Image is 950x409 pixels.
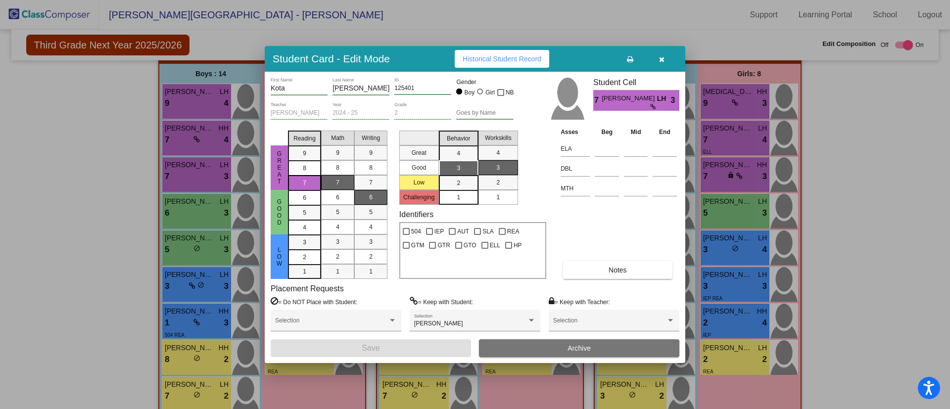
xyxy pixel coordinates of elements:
[399,210,433,219] label: Identifiers
[336,267,339,276] span: 1
[447,134,470,143] span: Behavior
[336,178,339,187] span: 7
[514,239,522,251] span: HP
[593,94,602,106] span: 7
[369,252,373,261] span: 2
[479,339,679,357] button: Archive
[336,252,339,261] span: 2
[336,163,339,172] span: 8
[394,110,451,117] input: grade
[332,110,389,117] input: year
[336,208,339,217] span: 5
[496,178,500,187] span: 2
[485,134,512,142] span: Workskills
[507,226,520,237] span: REA
[561,141,590,156] input: assessment
[621,127,650,137] th: Mid
[336,237,339,246] span: 3
[506,87,514,98] span: NB
[303,253,306,262] span: 2
[609,266,627,274] span: Notes
[336,148,339,157] span: 9
[434,226,444,237] span: IEP
[592,127,621,137] th: Beg
[303,223,306,232] span: 4
[336,193,339,202] span: 6
[650,127,679,137] th: End
[362,134,380,142] span: Writing
[411,226,421,237] span: 504
[457,179,460,187] span: 2
[457,226,469,237] span: AUT
[485,88,495,97] div: Girl
[336,223,339,231] span: 4
[549,297,610,307] label: = Keep with Teacher:
[303,164,306,173] span: 8
[463,55,541,63] span: Historical Student Record
[568,344,591,352] span: Archive
[455,50,549,68] button: Historical Student Record
[271,297,357,307] label: = Do NOT Place with Student:
[563,261,672,279] button: Notes
[657,93,671,104] span: LH
[369,237,373,246] span: 3
[558,127,592,137] th: Asses
[275,198,284,226] span: Good
[437,239,450,251] span: GTR
[369,148,373,157] span: 9
[362,344,380,352] span: Save
[490,239,500,251] span: ELL
[496,148,500,157] span: 4
[496,163,500,172] span: 3
[369,178,373,187] span: 7
[303,238,306,247] span: 3
[303,193,306,202] span: 6
[457,164,460,173] span: 3
[303,149,306,158] span: 9
[482,226,494,237] span: SLA
[331,134,344,142] span: Math
[293,134,316,143] span: Reading
[411,239,425,251] span: GTM
[593,78,679,87] h3: Student Cell
[457,193,460,202] span: 1
[456,78,513,87] mat-label: Gender
[602,93,657,104] span: [PERSON_NAME]
[303,208,306,217] span: 5
[369,267,373,276] span: 1
[671,94,679,106] span: 3
[496,193,500,202] span: 1
[464,239,476,251] span: GTO
[275,246,284,267] span: Low
[456,110,513,117] input: goes by name
[394,85,451,92] input: Enter ID
[369,163,373,172] span: 8
[271,284,344,293] label: Placement Requests
[271,110,328,117] input: teacher
[414,320,463,327] span: [PERSON_NAME]
[561,161,590,176] input: assessment
[273,52,390,65] h3: Student Card - Edit Mode
[369,193,373,202] span: 6
[303,179,306,187] span: 7
[303,267,306,276] span: 1
[369,223,373,231] span: 4
[275,150,284,185] span: Great
[464,88,475,97] div: Boy
[369,208,373,217] span: 5
[561,181,590,196] input: assessment
[271,339,471,357] button: Save
[457,149,460,158] span: 4
[410,297,473,307] label: = Keep with Student:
